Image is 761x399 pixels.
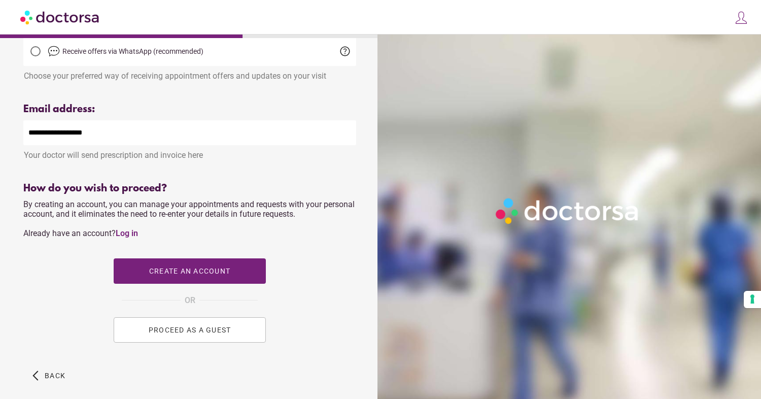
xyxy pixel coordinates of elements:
[114,317,266,343] button: PROCEED AS A GUEST
[492,194,644,228] img: Logo-Doctorsa-trans-White-partial-flat.png
[734,11,748,25] img: icons8-customer-100.png
[23,183,356,194] div: How do you wish to proceed?
[23,145,356,160] div: Your doctor will send prescription and invoice here
[149,267,230,275] span: Create an account
[339,45,351,57] span: help
[116,228,138,238] a: Log in
[48,45,60,57] img: chat
[23,199,355,238] span: By creating an account, you can manage your appointments and requests with your personal account,...
[114,258,266,284] button: Create an account
[45,372,65,380] span: Back
[28,363,70,388] button: arrow_back_ios Back
[62,47,203,55] span: Receive offers via WhatsApp (recommended)
[744,291,761,308] button: Your consent preferences for tracking technologies
[20,6,100,28] img: Doctorsa.com
[185,294,195,307] span: OR
[23,66,356,81] div: Choose your preferred way of receiving appointment offers and updates on your visit
[149,326,231,334] span: PROCEED AS A GUEST
[23,104,356,115] div: Email address:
